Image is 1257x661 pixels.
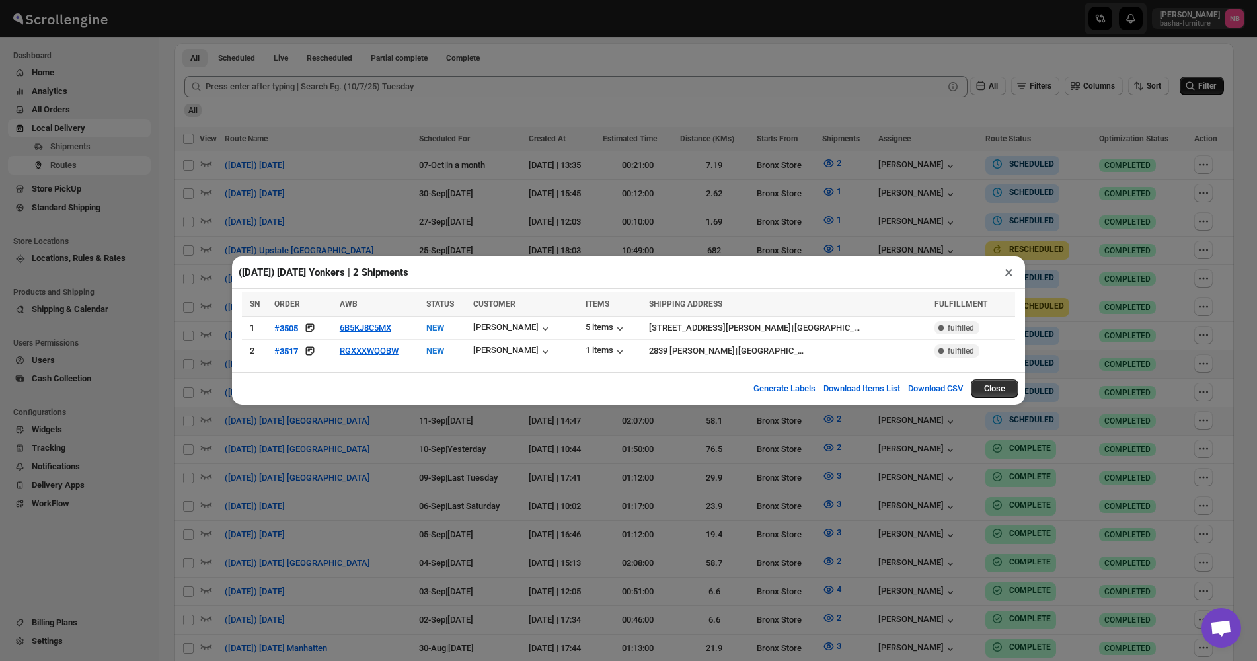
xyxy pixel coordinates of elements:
div: #3505 [274,323,298,333]
span: NEW [426,346,444,356]
td: 1 [242,317,270,340]
div: | [649,321,927,334]
button: #3517 [274,344,298,358]
button: Generate Labels [745,375,823,402]
div: #3517 [274,346,298,356]
button: 5 items [586,322,627,335]
h2: ([DATE]) [DATE] Yonkers | 2 Shipments [239,266,408,279]
span: CUSTOMER [473,299,515,309]
div: [GEOGRAPHIC_DATA] [738,344,804,358]
td: 2 [242,340,270,363]
span: AWB [340,299,358,309]
span: FULFILLMENT [934,299,987,309]
button: × [999,263,1018,282]
button: Download Items List [816,375,908,402]
span: NEW [426,323,444,332]
button: 1 items [586,345,627,358]
div: 2839 [PERSON_NAME] [649,344,735,358]
span: ITEMS [586,299,609,309]
button: #3505 [274,321,298,334]
button: Close [971,379,1018,398]
button: [PERSON_NAME] [473,345,552,358]
span: STATUS [426,299,454,309]
button: 6B5KJ8C5MX [340,323,391,332]
button: Download CSV [900,375,971,402]
span: SN [250,299,260,309]
button: [PERSON_NAME] [473,322,552,335]
span: fulfilled [948,323,974,333]
div: [GEOGRAPHIC_DATA] [794,321,860,334]
div: | [649,344,927,358]
div: Open chat [1201,608,1241,648]
span: ORDER [274,299,300,309]
span: fulfilled [948,346,974,356]
button: RGXXXWQOBW [340,346,399,356]
span: SHIPPING ADDRESS [649,299,722,309]
div: [STREET_ADDRESS][PERSON_NAME] [649,321,791,334]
